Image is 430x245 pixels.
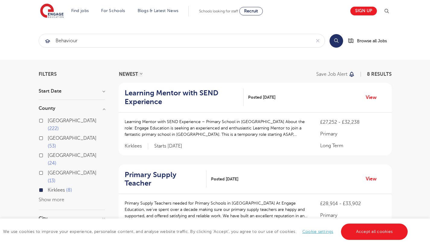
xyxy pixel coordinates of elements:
[302,229,333,234] a: Cookie settings
[71,8,89,13] a: Find jobs
[3,229,409,234] span: We use cookies to improve your experience, personalise content, and analyse website traffic. By c...
[48,118,97,123] span: [GEOGRAPHIC_DATA]
[199,9,238,13] span: Schools looking for staff
[350,7,377,15] a: Sign up
[125,119,308,138] p: Learning Mentor with SEND Experience – Primary School in [GEOGRAPHIC_DATA] About the role: Engage...
[138,8,179,13] a: Blogs & Latest News
[48,118,52,122] input: [GEOGRAPHIC_DATA] 222
[48,187,65,193] span: Kirklees
[101,8,125,13] a: For Schools
[66,187,72,193] span: 8
[39,89,105,94] h3: Start Date
[125,170,207,188] a: Primary Supply Teacher
[125,170,202,188] h2: Primary Supply Teacher
[239,7,263,15] a: Recruit
[320,200,385,207] p: £28,914 - £33,902
[48,135,97,141] span: [GEOGRAPHIC_DATA]
[48,161,56,166] span: 24
[39,216,105,221] h3: City
[367,72,392,77] span: 8 RESULTS
[357,37,387,44] span: Browse all Jobs
[316,72,347,77] p: Save job alert
[125,200,308,219] p: Primary Supply Teachers needed for Primary Schools in [GEOGRAPHIC_DATA] At Engage Education, we’v...
[320,212,385,219] p: Primary
[48,170,52,174] input: [GEOGRAPHIC_DATA] 13
[48,178,56,183] span: 13
[48,170,97,176] span: [GEOGRAPHIC_DATA]
[48,135,52,139] input: [GEOGRAPHIC_DATA] 53
[348,37,392,44] a: Browse all Jobs
[39,72,57,77] span: Filters
[125,89,239,106] h2: Learning Mentor with SEND Experience
[341,224,408,240] a: Accept all cookies
[48,153,97,158] span: [GEOGRAPHIC_DATA]
[39,34,311,47] input: Submit
[39,197,64,202] button: Show more
[244,9,258,13] span: Recruit
[320,142,385,149] p: Long Term
[125,89,244,106] a: Learning Mentor with SEND Experience
[320,130,385,138] p: Primary
[316,72,355,77] button: Save job alert
[48,143,56,149] span: 53
[311,34,325,47] button: Clear
[48,187,52,191] input: Kirklees 8
[39,34,325,48] div: Submit
[366,175,381,183] a: View
[48,126,59,131] span: 222
[211,176,238,182] span: Posted [DATE]
[39,106,105,111] h3: County
[248,94,276,100] span: Posted [DATE]
[125,143,148,149] span: Kirklees
[40,4,64,19] img: Engage Education
[366,94,381,101] a: View
[320,119,385,126] p: £27,252 - £32,238
[330,34,343,48] button: Search
[48,153,52,157] input: [GEOGRAPHIC_DATA] 24
[154,143,182,149] p: Starts [DATE]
